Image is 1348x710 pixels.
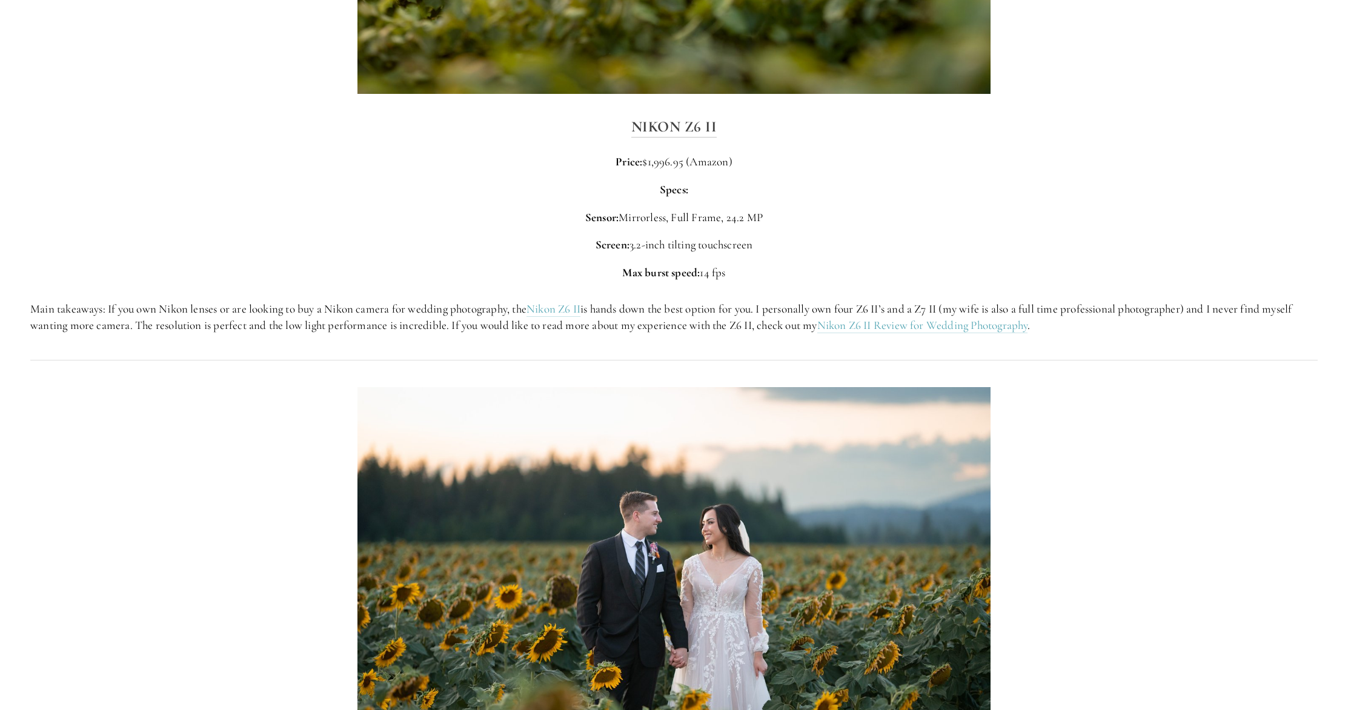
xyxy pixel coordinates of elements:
[596,237,629,251] strong: Screen:
[30,301,1318,333] p: Main takeaways: If you own Nikon lenses or are looking to buy a Nikon camera for wedding photogra...
[585,210,619,224] strong: Sensor:
[631,118,717,136] strong: Nikon Z6 II
[622,265,700,279] strong: Max burst speed:
[631,118,717,137] a: Nikon Z6 II
[817,318,1028,333] a: Nikon Z6 II Review for Wedding Photography
[30,210,1318,226] p: Mirrorless, Full Frame, 24.2 MP
[660,182,688,196] strong: Specs:
[616,154,642,168] strong: Price:
[526,302,580,317] a: Nikon Z6 II
[30,265,1318,281] p: 14 fps
[30,237,1318,253] p: 3.2-inch tilting touchscreen
[30,154,1318,170] p: $1,996.95 (Amazon)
